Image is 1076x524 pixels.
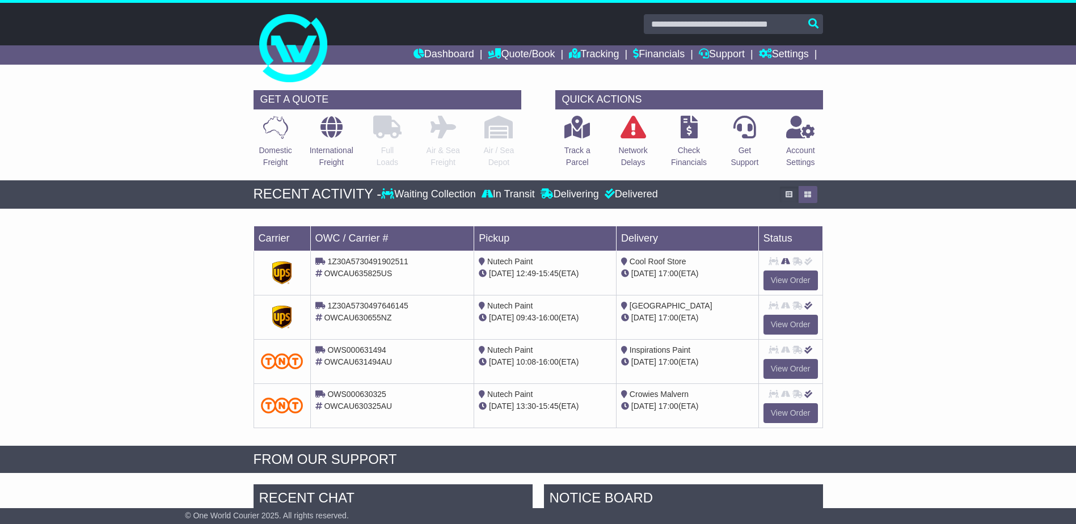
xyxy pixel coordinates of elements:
td: Status [758,226,822,251]
span: [DATE] [489,357,514,366]
div: (ETA) [621,400,754,412]
p: International Freight [310,145,353,168]
span: 1Z30A5730497646145 [327,301,408,310]
span: 15:45 [539,269,559,278]
div: RECENT CHAT [254,484,533,515]
img: TNT_Domestic.png [261,398,303,413]
p: Full Loads [373,145,402,168]
span: 10:08 [516,357,536,366]
td: OWC / Carrier # [310,226,474,251]
span: Cool Roof Store [630,257,686,266]
span: Nutech Paint [487,301,533,310]
td: Carrier [254,226,310,251]
span: [DATE] [489,313,514,322]
span: [DATE] [489,402,514,411]
span: © One World Courier 2025. All rights reserved. [185,511,349,520]
a: View Order [763,315,818,335]
span: OWCAU635825US [324,269,392,278]
a: DomesticFreight [258,115,292,175]
span: [GEOGRAPHIC_DATA] [630,301,712,310]
span: [DATE] [631,402,656,411]
div: Delivering [538,188,602,201]
div: GET A QUOTE [254,90,521,109]
div: - (ETA) [479,268,611,280]
a: Track aParcel [564,115,591,175]
span: OWCAU631494AU [324,357,392,366]
span: Inspirations Paint [630,345,690,354]
p: Air / Sea Depot [484,145,514,168]
div: (ETA) [621,356,754,368]
a: Tracking [569,45,619,65]
img: TNT_Domestic.png [261,353,303,369]
div: - (ETA) [479,312,611,324]
a: View Order [763,271,818,290]
span: [DATE] [631,357,656,366]
p: Get Support [731,145,758,168]
a: View Order [763,403,818,423]
div: In Transit [479,188,538,201]
div: - (ETA) [479,400,611,412]
span: 16:00 [539,357,559,366]
a: Quote/Book [488,45,555,65]
span: 17:00 [659,402,678,411]
a: Dashboard [413,45,474,65]
span: [DATE] [489,269,514,278]
p: Domestic Freight [259,145,292,168]
span: 17:00 [659,313,678,322]
a: Support [699,45,745,65]
span: Nutech Paint [487,257,533,266]
a: NetworkDelays [618,115,648,175]
a: View Order [763,359,818,379]
p: Account Settings [786,145,815,168]
a: GetSupport [730,115,759,175]
img: GetCarrierServiceDarkLogo [272,306,292,328]
span: 12:49 [516,269,536,278]
a: Settings [759,45,809,65]
div: NOTICE BOARD [544,484,823,515]
a: InternationalFreight [309,115,354,175]
span: 15:45 [539,402,559,411]
div: - (ETA) [479,356,611,368]
span: Nutech Paint [487,390,533,399]
a: AccountSettings [786,115,816,175]
span: Nutech Paint [487,345,533,354]
div: (ETA) [621,268,754,280]
span: 13:30 [516,402,536,411]
span: OWS000631494 [327,345,386,354]
span: 17:00 [659,269,678,278]
p: Track a Parcel [564,145,590,168]
div: (ETA) [621,312,754,324]
p: Air & Sea Freight [427,145,460,168]
img: GetCarrierServiceDarkLogo [272,261,292,284]
a: Financials [633,45,685,65]
div: FROM OUR SUPPORT [254,451,823,468]
div: Waiting Collection [381,188,478,201]
span: [DATE] [631,313,656,322]
a: CheckFinancials [670,115,707,175]
div: Delivered [602,188,658,201]
span: Crowies Malvern [630,390,689,399]
div: RECENT ACTIVITY - [254,186,382,202]
td: Delivery [616,226,758,251]
span: OWCAU630655NZ [324,313,391,322]
span: OWS000630325 [327,390,386,399]
span: 17:00 [659,357,678,366]
span: 1Z30A5730491902511 [327,257,408,266]
span: [DATE] [631,269,656,278]
span: 09:43 [516,313,536,322]
p: Network Delays [618,145,647,168]
div: QUICK ACTIONS [555,90,823,109]
span: OWCAU630325AU [324,402,392,411]
p: Check Financials [671,145,707,168]
span: 16:00 [539,313,559,322]
td: Pickup [474,226,617,251]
